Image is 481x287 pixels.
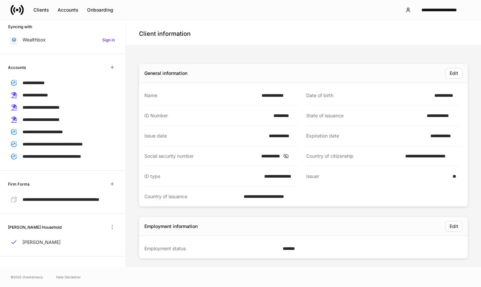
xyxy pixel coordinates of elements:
[58,7,78,13] div: Accounts
[11,274,43,280] span: © 2025 OneAdvisory
[450,223,458,230] div: Edit
[144,70,187,77] div: General information
[445,68,462,79] button: Edit
[23,239,61,246] p: [PERSON_NAME]
[306,112,423,119] div: State of issuance
[29,5,53,15] button: Clients
[144,173,260,180] div: ID type
[23,36,46,43] p: Wealthbox
[144,153,257,159] div: Social security number
[144,245,279,252] div: Employment status
[306,153,402,159] div: Country of citizenship
[144,133,265,139] div: Issue date
[139,30,191,38] h4: Client information
[144,193,240,200] div: Country of issuance
[8,34,118,46] a: WealthboxSign in
[306,133,426,139] div: Expiration date
[306,92,431,99] div: Date of birth
[53,5,83,15] button: Accounts
[33,7,49,13] div: Clients
[8,224,62,230] h6: [PERSON_NAME] Household
[144,92,258,99] div: Name
[102,37,115,43] h6: Sign in
[445,221,462,232] button: Edit
[83,5,118,15] button: Onboarding
[56,274,81,280] a: Data Disclaimer
[144,112,269,119] div: ID Number
[8,64,26,71] h6: Accounts
[8,236,118,248] a: [PERSON_NAME]
[87,7,113,13] div: Onboarding
[450,70,458,77] div: Edit
[8,181,29,187] h6: Firm Forms
[306,173,449,180] div: Issuer
[144,223,198,230] div: Employment information
[8,24,32,30] h6: Syncing with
